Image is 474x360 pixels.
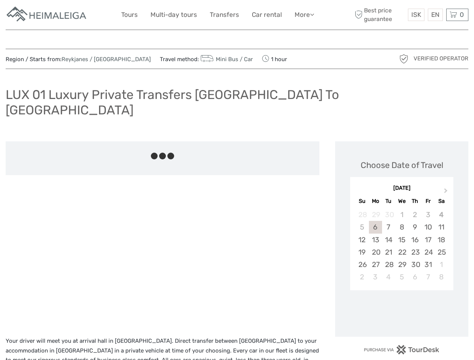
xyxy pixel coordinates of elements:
div: Choose Monday, October 20th, 2025 [369,246,382,258]
div: Choose Thursday, October 16th, 2025 [408,234,421,246]
div: Choose Tuesday, October 28th, 2025 [382,258,395,271]
span: Region / Starts from: [6,55,151,63]
div: Not available Sunday, October 5th, 2025 [355,221,369,233]
div: Choose Tuesday, November 4th, 2025 [382,271,395,283]
img: verified_operator_grey_128.png [398,53,410,65]
h1: LUX 01 Luxury Private Transfers [GEOGRAPHIC_DATA] To [GEOGRAPHIC_DATA] [6,87,468,117]
a: More [295,9,314,20]
div: Choose Wednesday, October 22nd, 2025 [395,246,408,258]
div: Not available Thursday, October 2nd, 2025 [408,208,421,221]
div: Sa [435,196,448,206]
div: Choose Tuesday, October 14th, 2025 [382,234,395,246]
img: Apartments in Reykjavik [6,6,88,24]
div: Not available Tuesday, September 30th, 2025 [382,208,395,221]
div: Not available Wednesday, October 1st, 2025 [395,208,408,221]
a: Mini Bus / Car [199,56,253,63]
div: Su [355,196,369,206]
span: 1 hour [262,54,287,64]
span: 0 [459,11,465,18]
div: Not available Friday, October 3rd, 2025 [421,208,435,221]
div: Choose Saturday, November 1st, 2025 [435,258,448,271]
div: Fr [421,196,435,206]
div: [DATE] [350,184,453,192]
img: PurchaseViaTourDesk.png [364,345,440,354]
div: Choose Sunday, November 2nd, 2025 [355,271,369,283]
span: Travel method: [160,54,253,64]
div: Choose Tuesday, October 7th, 2025 [382,221,395,233]
div: Choose Friday, October 31st, 2025 [421,258,435,271]
div: Choose Monday, October 27th, 2025 [369,258,382,271]
div: Choose Friday, November 7th, 2025 [421,271,435,283]
div: month 2025-10 [352,208,451,283]
div: Choose Saturday, October 18th, 2025 [435,234,448,246]
div: Choose Friday, October 17th, 2025 [421,234,435,246]
a: Tours [121,9,138,20]
div: Choose Tuesday, October 21st, 2025 [382,246,395,258]
div: Choose Monday, October 13th, 2025 [369,234,382,246]
div: Choose Friday, October 10th, 2025 [421,221,435,233]
a: Multi-day tours [150,9,197,20]
div: Choose Sunday, October 19th, 2025 [355,246,369,258]
span: Best price guarantee [353,6,406,23]
div: Choose Monday, October 6th, 2025 [369,221,382,233]
div: Th [408,196,421,206]
span: Verified Operator [414,55,468,63]
div: Choose Saturday, October 25th, 2025 [435,246,448,258]
div: Not available Sunday, September 28th, 2025 [355,208,369,221]
div: Choose Thursday, October 30th, 2025 [408,258,421,271]
div: Choose Saturday, October 11th, 2025 [435,221,448,233]
a: Transfers [210,9,239,20]
div: Tu [382,196,395,206]
a: Reykjanes / [GEOGRAPHIC_DATA] [62,56,151,63]
div: Choose Date of Travel [361,159,443,171]
div: Not available Monday, September 29th, 2025 [369,208,382,221]
div: We [395,196,408,206]
div: Choose Sunday, October 26th, 2025 [355,258,369,271]
button: Next Month [441,186,453,198]
div: Loading... [399,309,404,314]
div: Choose Saturday, November 8th, 2025 [435,271,448,283]
div: Mo [369,196,382,206]
div: Choose Friday, October 24th, 2025 [421,246,435,258]
div: Choose Wednesday, October 8th, 2025 [395,221,408,233]
a: Car rental [252,9,282,20]
span: ISK [411,11,421,18]
div: Choose Thursday, October 9th, 2025 [408,221,421,233]
div: Choose Monday, November 3rd, 2025 [369,271,382,283]
div: Not available Saturday, October 4th, 2025 [435,208,448,221]
div: Choose Sunday, October 12th, 2025 [355,234,369,246]
div: Choose Wednesday, October 29th, 2025 [395,258,408,271]
div: EN [428,9,443,21]
div: Choose Wednesday, November 5th, 2025 [395,271,408,283]
div: Choose Thursday, November 6th, 2025 [408,271,421,283]
div: Choose Thursday, October 23rd, 2025 [408,246,421,258]
div: Choose Wednesday, October 15th, 2025 [395,234,408,246]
